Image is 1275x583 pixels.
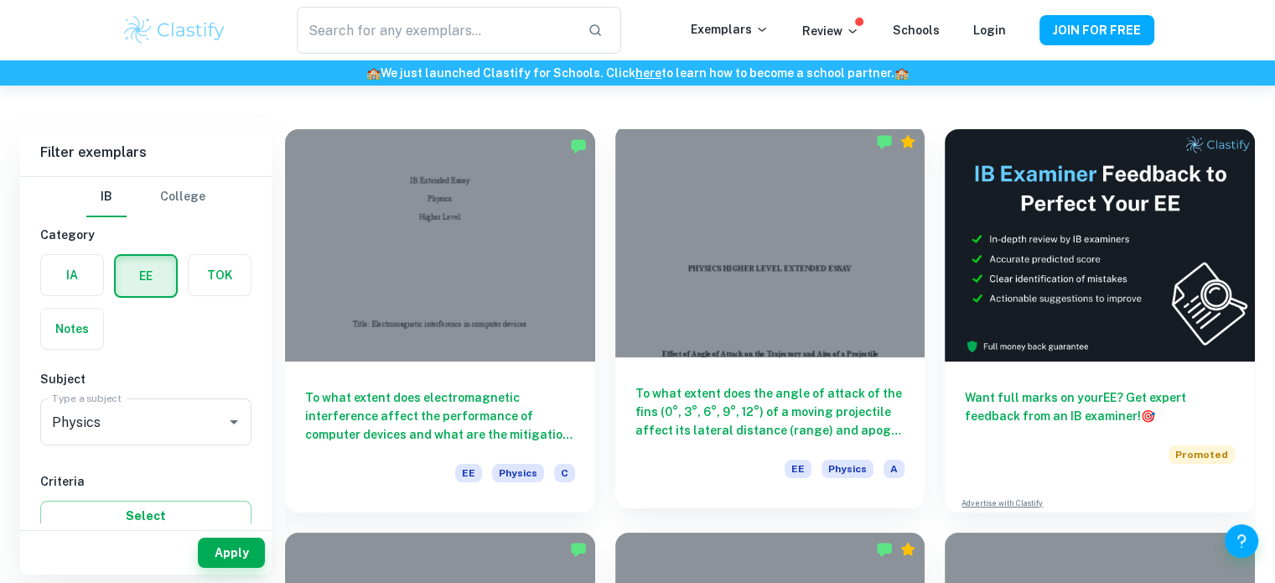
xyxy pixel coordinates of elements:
a: Schools [893,23,940,37]
div: Premium [899,541,916,558]
button: Apply [198,538,265,568]
button: IA [41,255,103,295]
button: Notes [41,309,103,349]
a: Login [973,23,1006,37]
img: Marked [876,541,893,558]
img: Thumbnail [945,129,1255,362]
span: Physics [492,464,544,482]
span: A [884,460,904,478]
button: Help and Feedback [1225,524,1258,558]
span: EE [785,460,811,478]
a: Advertise with Clastify [961,497,1043,509]
p: Review [802,22,859,40]
span: Promoted [1169,445,1235,464]
p: Exemplars [691,20,769,39]
h6: To what extent does electromagnetic interference affect the performance of computer devices and w... [305,388,575,444]
span: Physics [821,460,873,478]
div: Filter type choice [86,177,205,217]
img: Marked [876,133,893,150]
a: Want full marks on yourEE? Get expert feedback from an IB examiner!PromotedAdvertise with Clastify [945,129,1255,513]
input: Search for any exemplars... [297,7,573,54]
a: To what extent does electromagnetic interference affect the performance of computer devices and w... [285,129,595,513]
h6: Subject [40,370,251,388]
h6: Category [40,226,251,244]
a: To what extent does the angle of attack of the fins (0°, 3°, 6°, 9°, 12°) of a moving projectile ... [615,129,925,513]
button: IB [86,177,127,217]
button: Open [222,410,246,434]
button: JOIN FOR FREE [1039,15,1154,45]
img: Marked [570,138,587,154]
h6: Want full marks on your EE ? Get expert feedback from an IB examiner! [965,388,1235,425]
h6: To what extent does the angle of attack of the fins (0°, 3°, 6°, 9°, 12°) of a moving projectile ... [635,384,905,440]
h6: Criteria [40,472,251,491]
span: EE [455,464,482,482]
img: Clastify logo [122,13,228,47]
button: TOK [189,255,251,295]
span: C [554,464,575,482]
a: here [635,66,661,80]
label: Type a subject [52,391,122,405]
span: 🏫 [366,66,381,80]
button: College [160,177,205,217]
span: 🏫 [894,66,909,80]
h6: We just launched Clastify for Schools. Click to learn how to become a school partner. [3,64,1272,82]
span: 🎯 [1141,409,1155,423]
img: Marked [570,541,587,558]
button: Select [40,501,251,531]
button: EE [116,256,176,296]
h6: Filter exemplars [20,129,272,176]
div: Premium [899,133,916,150]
